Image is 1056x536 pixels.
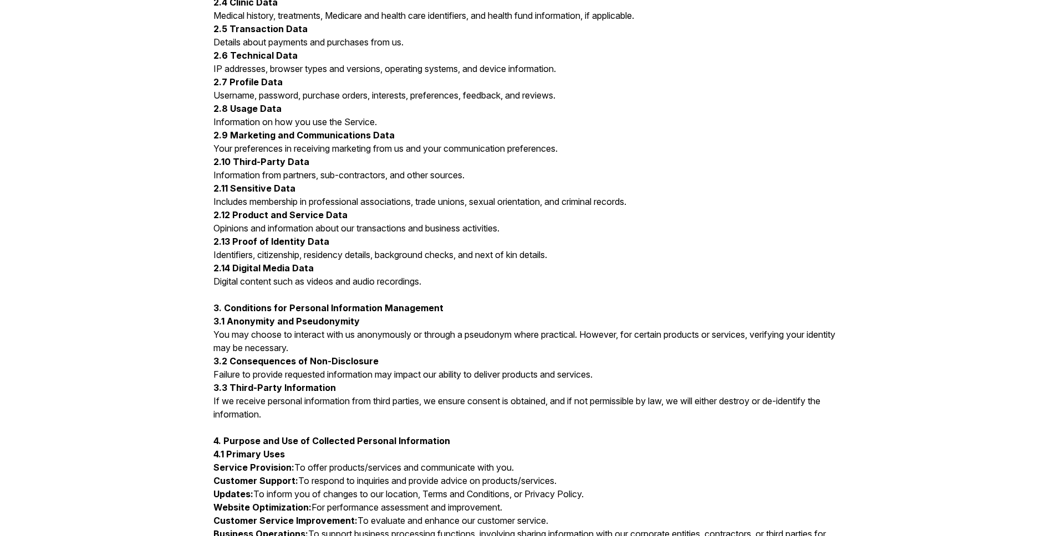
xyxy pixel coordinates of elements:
strong: 4. Purpose and Use of Collected Personal Information [213,435,450,446]
span: Medical history, treatments, Medicare and health care identifiers, and health fund information, i... [213,10,634,21]
b: Service Provision: [213,462,294,473]
span: Identifiers, citizenship, residency details, background checks, and next of kin details. [213,249,547,260]
strong: 3. Conditions for Personal Information Management [213,302,443,313]
span: Digital content such as videos and audio recordings. [213,276,421,287]
b: Customer Service Improvement: [213,515,358,526]
strong: 2.5 Transaction Data [213,23,308,34]
span: Includes membership in professional associations, trade unions, sexual orientation, and criminal ... [213,196,626,207]
strong: 3.2 Consequences of Non-Disclosure [213,355,379,367]
span: To inform you of changes to our location, Terms and Conditions, or Privacy Policy. [253,488,584,499]
strong: 2.13 Proof of Identity Data [213,236,329,247]
b: Customer Support: [213,475,298,486]
span: To offer products/services and communicate with you. [294,462,514,473]
b: Updates: [213,488,253,499]
span: Details about payments and purchases from us. [213,37,404,48]
span: You may choose to interact with us anonymously or through a pseudonym where practical. However, f... [213,329,835,353]
strong: 2.6 Technical Data [213,50,298,61]
strong: 2.12 Product and Service Data [213,209,348,220]
strong: 4.1 Primary Uses [213,449,285,460]
strong: 2.8 Usage Data [213,103,282,114]
span: Information from partners, sub-contractors, and other sources. [213,169,465,181]
strong: 2.7 Profile Data [213,76,283,87]
span: Username, password, purchase orders, interests, preferences, feedback, and reviews. [213,90,555,101]
b: Website Optimization: [213,502,312,513]
span: Failure to provide requested information may impact our ability to deliver products and services. [213,369,593,380]
strong: 2.9 Marketing and Communications Data [213,130,395,141]
span: IP addresses, browser types and versions, operating systems, and device information. [213,63,556,74]
span: If we receive personal information from third parties, we ensure consent is obtained, and if not ... [213,395,820,420]
span: Your preferences in receiving marketing from us and your communication preferences. [213,143,558,154]
span: For performance assessment and improvement. [312,502,502,513]
strong: 2.11 Sensitive Data [213,183,295,194]
strong: 2.14 Digital Media Data [213,262,314,274]
strong: 2.10 Third-Party Data [213,156,309,167]
span: Information on how you use the Service. [213,116,377,127]
span: To evaluate and enhance our customer service. [358,515,548,526]
span: To respond to inquiries and provide advice on products/services. [298,475,557,486]
strong: 3.3 Third-Party Information [213,382,336,393]
strong: 3.1 Anonymity and Pseudonymity [213,316,360,327]
span: Opinions and information about our transactions and business activities. [213,223,499,234]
